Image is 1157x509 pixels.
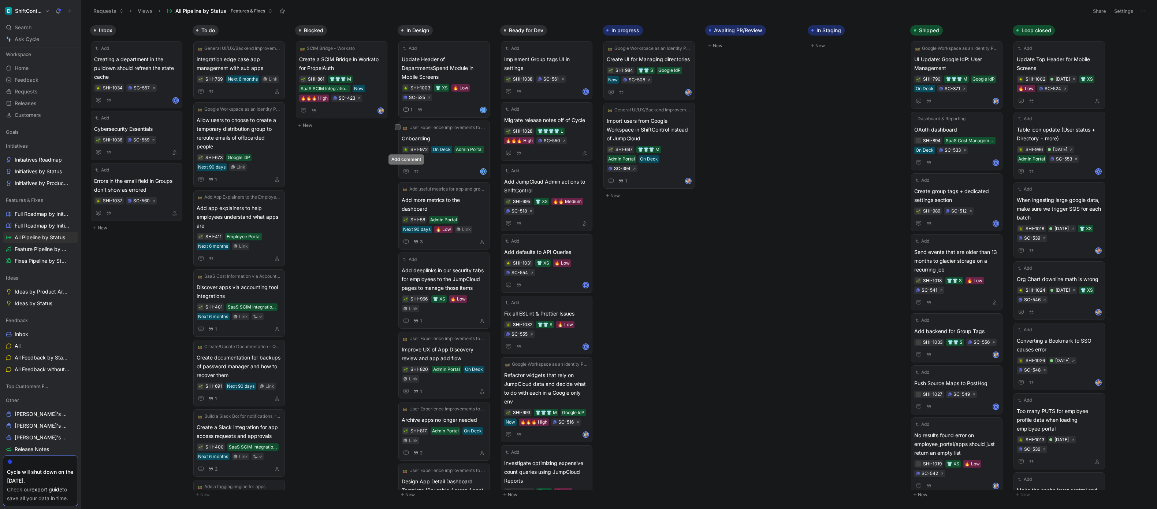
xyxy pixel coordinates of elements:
span: 1 [625,179,627,183]
div: SHI-861 [308,75,324,83]
div: Features & FixesFull Roadmap by InitiativesFull Roadmap by Initiatives/StatusAll Pipeline by Stat... [3,195,78,266]
div: SHI-769 [205,75,223,83]
div: SC-423 [339,95,355,102]
span: Creating a department in the pulldown should refresh the state cache [94,55,179,81]
button: 🛤️SCIM Bridge - Workato [299,45,356,52]
span: Inbox [99,27,112,34]
a: Initiatives by Product Area [3,178,78,189]
div: SHI-58 [410,216,425,224]
a: 🛤️Google Workspace as an Identity Provider (IdP) IntegrationCreate UI for Managing directories👕👕 ... [603,41,695,100]
div: 🪲 [1018,147,1023,152]
button: Shipped [910,25,943,36]
button: Add [94,166,110,174]
div: Search [3,22,78,33]
button: To do [193,25,219,36]
button: In Staging [808,25,845,36]
div: Google IdP [658,67,681,74]
button: Ready for Dev [500,25,547,36]
a: Customers [3,110,78,121]
img: 🛤️ [608,46,612,51]
button: Loop closed [1013,25,1055,36]
span: Add App Explainers to the Employee Portal [204,193,280,201]
button: Add [94,114,110,122]
span: Feedback [15,76,38,84]
span: Allow users to choose to create a temporary distribution group to reroute emails of offboarded pe... [197,116,282,151]
span: Shipped [919,27,939,34]
div: 🔥 Low [1018,85,1034,92]
span: Initiatives [6,142,28,150]
div: SaaS SCIM Integrations [301,85,349,92]
div: SHI-697 [615,146,633,153]
button: ShiftControlShiftControl [3,6,52,16]
div: Goals [3,126,78,140]
div: SHI-1036 [103,136,122,144]
span: General UI/UX/Backend Improvements [204,45,280,52]
span: Create group tags + dedicated settings section [914,187,999,204]
div: On Deck [916,147,934,154]
img: avatar [993,99,998,104]
button: 🛤️General UI/UX/Backend Improvements [197,45,282,52]
button: New [808,41,904,50]
span: OAuth dashboard [914,125,999,134]
button: 🪲 [96,198,101,203]
a: 🛤️General UI/UX/Backend Improvementsintegration edge case app management with sub appsNext 6 mont... [193,41,285,99]
img: 🌱 [609,69,613,73]
img: 🛤️ [300,46,305,51]
div: Now [608,76,618,84]
span: 1 [410,108,413,112]
div: 🪲 [96,85,101,91]
span: Releases [15,100,37,107]
div: K [993,221,998,226]
img: 🪲 [96,199,100,203]
div: 👕👕👕👕 L [537,128,563,135]
button: Add [914,177,930,184]
div: Link [462,226,471,233]
a: 🛤️Google Workspace as an Identity Provider (IdP) IntegrationAllow users to choose to create a tem... [193,102,285,187]
div: SC-524 [1045,85,1061,92]
button: Add [504,167,520,174]
div: 🌱 [506,77,511,82]
span: Google Workspace as an Identity Provider (IdP) Integration [204,106,280,113]
img: 🪲 [1019,77,1023,82]
span: Ask Cycle [15,35,39,44]
img: 🪲 [403,148,408,152]
button: 🪲 [1018,226,1023,231]
button: 🌱 [301,77,306,82]
div: On Deck [433,146,451,153]
div: 🌱 [198,155,203,160]
span: Implement Group tags UI in settings [504,55,589,73]
button: 🛤️Add App Explainers to the Employee Portal [197,193,282,201]
div: SC-508 [629,76,645,84]
div: 👕 XS [1079,225,1092,232]
span: Create a SCIM Bridge in Workato for PropelAuth [299,55,384,73]
button: In progress [603,25,643,36]
img: 🌱 [916,77,920,82]
div: SHI-1028 [513,128,532,135]
button: 🌱 [198,77,203,82]
span: Update Top Header for Mobile Screens [1017,55,1102,73]
img: 🛤️ [608,108,612,112]
div: 🌱 [916,209,921,214]
span: integration edge case app management with sub apps [197,55,282,73]
a: AddWhen ingesting large google data, make sure we trigger SQS for each batch👕 XSSC-539avatar [1013,182,1105,258]
span: In progress [611,27,639,34]
div: 🔥 Low [436,226,451,233]
div: 🔥🔥🔥 High [301,95,328,102]
span: Add app explainers to help employees understand what apps are [197,204,282,230]
div: SHI-894 [923,137,941,144]
div: SHI-1037 [103,197,122,204]
div: 🪲 [403,147,408,152]
div: 👕👕👕 M [946,75,967,83]
div: SHI-1016 [1026,225,1044,232]
button: 🌱 [916,77,921,82]
span: When ingesting large google data, make sure we trigger SQS for each batch [1017,196,1102,222]
div: SC-512 [951,207,967,215]
button: 🪲 [1018,77,1023,82]
a: AddImplement Group tags UI in settingsSC-561K [501,41,592,99]
button: 🌱 [608,147,613,152]
button: 🌱 [403,217,408,222]
span: Table icon update (User status + Directory + more) [1017,125,1102,143]
button: Add [94,45,110,52]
